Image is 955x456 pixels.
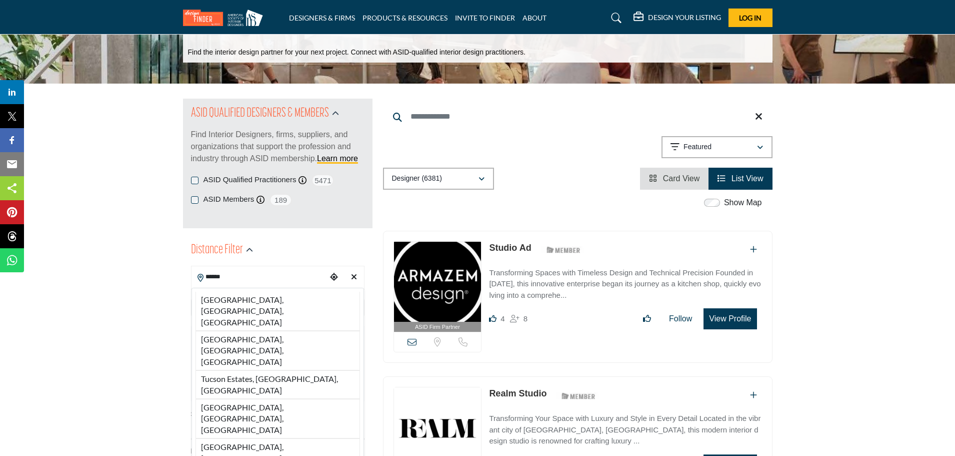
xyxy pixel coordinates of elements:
[703,308,756,329] button: View Profile
[708,168,772,190] li: List View
[661,136,772,158] button: Featured
[383,168,494,190] button: Designer (6381)
[289,14,355,22] a: DESIGNERS & FIRMS
[489,388,546,398] a: Realm Studio
[346,267,361,288] div: Clear search location
[522,14,546,22] a: ABOUT
[317,154,358,163] a: Learn more
[489,413,761,447] p: Transforming Your Space with Luxury and Style in Every Detail Located in the vibrant city of [GEO...
[183,10,268,26] img: Site Logo
[383,105,772,129] input: Search Keyword
[191,129,364,165] p: Find Interior Designers, firms, suppliers, and organizations that support the profession and indu...
[203,194,254,205] label: ASID Members
[648,13,721,22] h5: DESIGN YOUR LISTING
[326,267,341,288] div: Choose your current location
[649,174,699,183] a: View Card
[269,194,292,206] span: 189
[683,142,711,152] p: Featured
[455,14,515,22] a: INVITE TO FINDER
[489,387,546,400] p: Realm Studio
[510,313,527,325] div: Followers
[640,168,708,190] li: Card View
[662,309,698,329] button: Follow
[191,196,198,204] input: ASID Members checkbox
[392,174,442,184] p: Designer (6381)
[191,105,329,123] h2: ASID QUALIFIED DESIGNERS & MEMBERS
[633,12,721,24] div: DESIGN YOUR LISTING
[489,315,496,322] i: Likes
[541,244,586,256] img: ASID Members Badge Icon
[195,292,360,331] li: [GEOGRAPHIC_DATA], [GEOGRAPHIC_DATA], [GEOGRAPHIC_DATA]
[523,314,527,323] span: 8
[750,245,757,254] a: Add To List
[728,9,772,27] button: Log In
[489,241,531,255] p: Studio Ad
[191,177,198,184] input: ASID Qualified Practitioners checkbox
[601,10,628,26] a: Search
[750,391,757,399] a: Add To List
[203,174,296,186] label: ASID Qualified Practitioners
[500,314,504,323] span: 4
[724,197,762,209] label: Show Map
[394,242,481,322] img: Studio Ad
[195,399,360,438] li: [GEOGRAPHIC_DATA], [GEOGRAPHIC_DATA], [GEOGRAPHIC_DATA]
[191,409,364,419] div: Search within:
[415,323,460,331] span: ASID Firm Partner
[195,331,360,370] li: [GEOGRAPHIC_DATA], [GEOGRAPHIC_DATA], [GEOGRAPHIC_DATA]
[636,309,657,329] button: Like listing
[394,242,481,332] a: ASID Firm Partner
[191,241,243,259] h2: Distance Filter
[663,174,700,183] span: Card View
[489,261,761,301] a: Transforming Spaces with Timeless Design and Technical Precision Founded in [DATE], this innovati...
[731,174,763,183] span: List View
[489,243,531,253] a: Studio Ad
[489,267,761,301] p: Transforming Spaces with Timeless Design and Technical Precision Founded in [DATE], this innovati...
[195,370,360,399] li: Tucson Estates, [GEOGRAPHIC_DATA], [GEOGRAPHIC_DATA]
[489,407,761,447] a: Transforming Your Space with Luxury and Style in Every Detail Located in the vibrant city of [GEO...
[311,174,334,187] span: 5471
[739,14,761,22] span: Log In
[362,14,447,22] a: PRODUCTS & RESOURCES
[717,174,763,183] a: View List
[188,48,525,58] p: Find the interior design partner for your next project. Connect with ASID-qualified interior desi...
[556,389,601,402] img: ASID Members Badge Icon
[191,267,326,287] input: Search Location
